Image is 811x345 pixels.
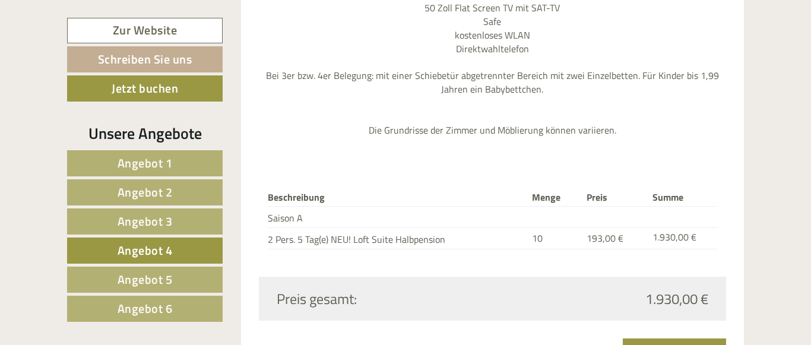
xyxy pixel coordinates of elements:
span: Angebot 5 [118,270,173,289]
span: Angebot 2 [118,183,173,201]
span: Angebot 3 [118,212,173,230]
div: Unsere Angebote [67,122,223,144]
td: 10 [527,228,581,249]
span: Angebot 1 [118,154,173,172]
div: Preis gesamt: [268,289,493,309]
th: Menge [527,188,581,207]
span: 1.930,00 € [645,289,708,309]
a: Zur Website [67,18,223,43]
a: Schreiben Sie uns [67,46,223,72]
span: Angebot 4 [118,241,173,259]
td: Saison A [268,207,528,228]
td: 2 Pers. 5 Tag(e) NEU! Loft Suite Halbpension [268,228,528,249]
th: Beschreibung [268,188,528,207]
a: Jetzt buchen [67,75,223,102]
span: Angebot 6 [118,299,173,318]
th: Summe [648,188,717,207]
span: 193,00 € [587,231,623,245]
th: Preis [582,188,648,207]
td: 1.930,00 € [648,228,717,249]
